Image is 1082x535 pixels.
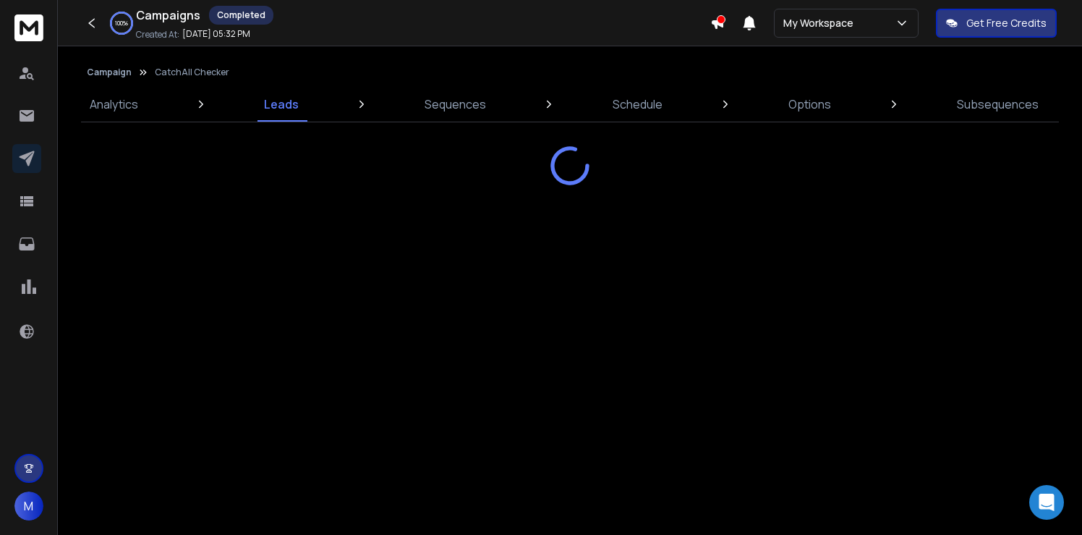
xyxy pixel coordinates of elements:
[957,96,1039,113] p: Subsequences
[966,16,1047,30] p: Get Free Credits
[613,96,663,113] p: Schedule
[948,87,1047,122] a: Subsequences
[14,492,43,521] button: M
[90,96,138,113] p: Analytics
[115,19,128,28] p: 100 %
[780,87,840,122] a: Options
[255,87,307,122] a: Leads
[136,7,200,24] h1: Campaigns
[209,6,273,25] div: Completed
[783,16,859,30] p: My Workspace
[936,9,1057,38] button: Get Free Credits
[182,28,250,40] p: [DATE] 05:32 PM
[81,87,147,122] a: Analytics
[604,87,671,122] a: Schedule
[264,96,299,113] p: Leads
[136,29,179,41] p: Created At:
[416,87,495,122] a: Sequences
[155,67,229,78] p: CatchAll Checker
[1029,485,1064,520] div: Open Intercom Messenger
[788,96,831,113] p: Options
[87,67,132,78] button: Campaign
[425,96,486,113] p: Sequences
